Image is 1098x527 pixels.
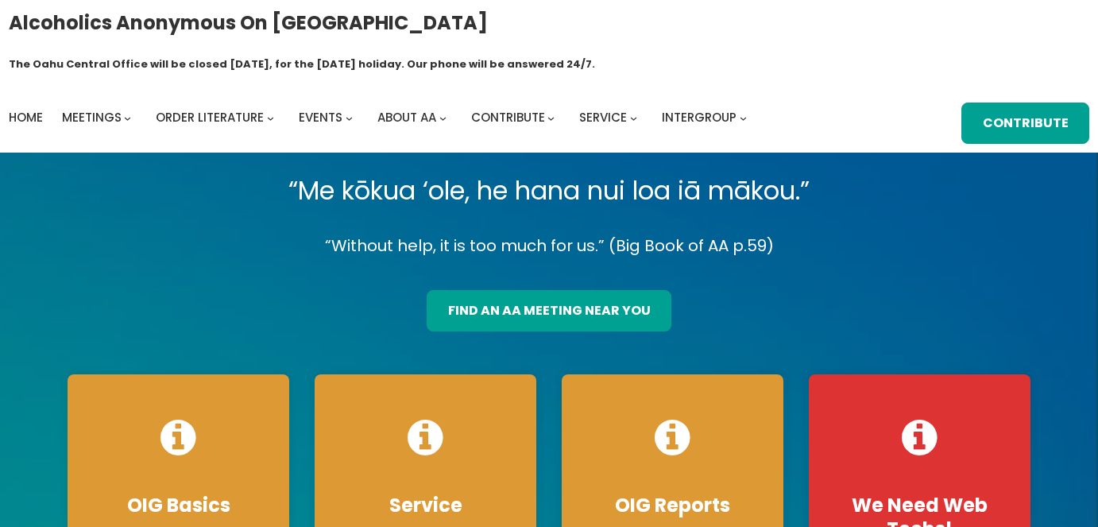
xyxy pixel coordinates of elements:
span: Service [579,109,627,126]
p: “Me kōkua ‘ole, he hana nui loa iā mākou.” [55,169,1043,213]
span: Home [9,109,43,126]
span: Meetings [62,109,122,126]
p: “Without help, it is too much for us.” (Big Book of AA p.59) [55,232,1043,260]
a: Service [579,107,627,129]
a: Alcoholics Anonymous on [GEOGRAPHIC_DATA] [9,6,488,40]
button: Order Literature submenu [267,114,274,122]
a: Meetings [62,107,122,129]
span: Contribute [471,109,545,126]
a: Contribute [961,103,1089,144]
button: Meetings submenu [124,114,131,122]
button: Contribute submenu [547,114,555,122]
a: Intergroup [662,107,737,129]
h4: OIG Basics [83,494,273,517]
button: Intergroup submenu [740,114,747,122]
a: Events [299,107,342,129]
button: About AA submenu [439,114,447,122]
a: find an aa meeting near you [427,290,671,331]
span: Order Literature [156,109,264,126]
span: About AA [377,109,436,126]
h4: OIG Reports [578,494,767,517]
span: Events [299,109,342,126]
a: About AA [377,107,436,129]
a: Home [9,107,43,129]
h1: The Oahu Central Office will be closed [DATE], for the [DATE] holiday. Our phone will be answered... [9,56,595,72]
a: Contribute [471,107,545,129]
button: Events submenu [346,114,353,122]
nav: Intergroup [9,107,752,129]
span: Intergroup [662,109,737,126]
h4: Service [331,494,520,517]
button: Service submenu [630,114,637,122]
